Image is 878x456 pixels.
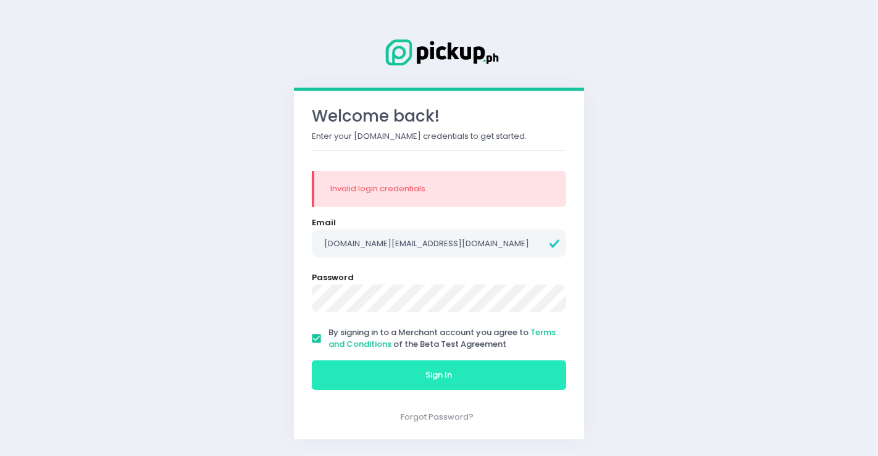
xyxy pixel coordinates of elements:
a: Forgot Password? [401,411,474,423]
h3: Welcome back! [312,107,566,126]
input: Email [312,230,566,258]
p: Enter your [DOMAIN_NAME] credentials to get started. [312,130,566,143]
img: Logo [377,37,501,68]
span: Sign In [426,369,453,381]
div: Invalid login credentials. [330,183,550,195]
label: Password [312,272,354,284]
button: Sign In [312,360,566,390]
span: By signing in to a Merchant account you agree to of the Beta Test Agreement [328,326,556,350]
a: Terms and Conditions [328,326,556,350]
label: Email [312,217,336,229]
